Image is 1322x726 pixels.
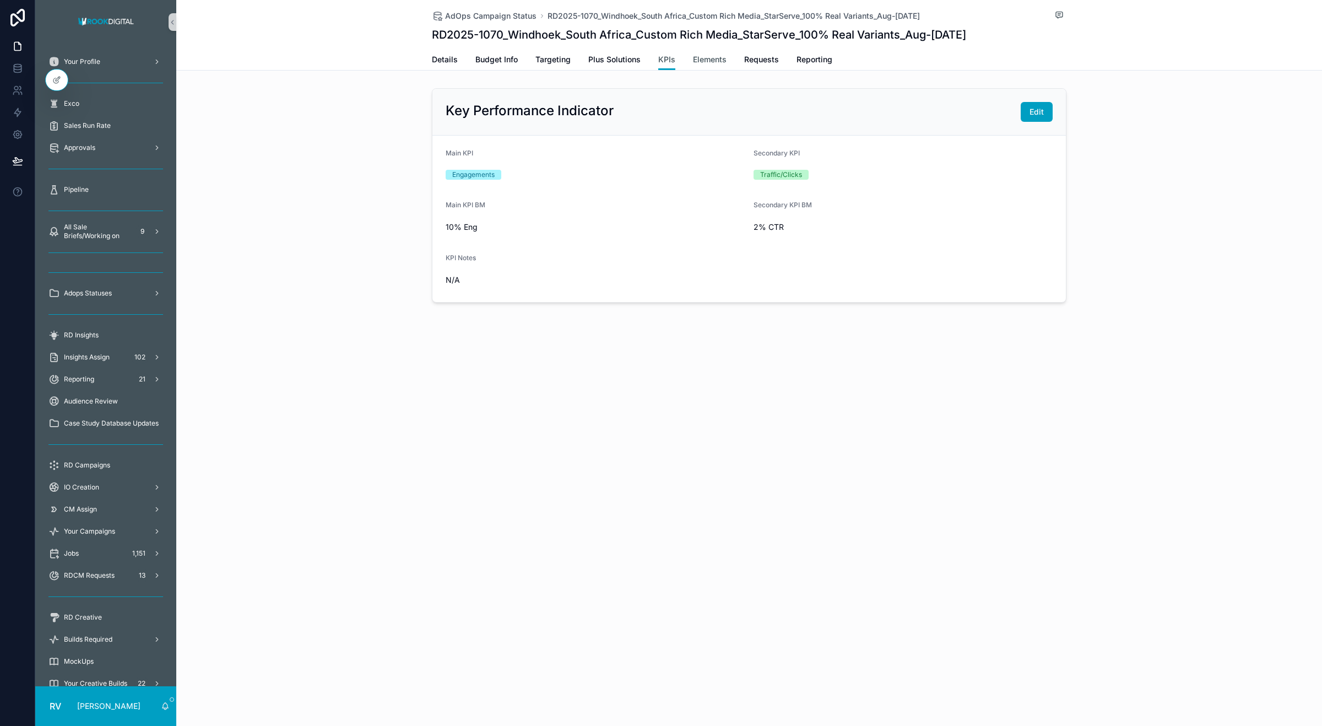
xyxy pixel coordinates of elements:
[64,143,95,152] span: Approvals
[64,121,111,130] span: Sales Run Rate
[445,10,537,21] span: AdOps Campaign Status
[64,657,94,666] span: MockUps
[64,223,131,240] span: All Sale Briefs/Working on
[1021,102,1053,122] button: Edit
[42,455,170,475] a: RD Campaigns
[446,222,745,233] span: 10% Eng
[693,54,727,65] span: Elements
[64,331,99,340] span: RD Insights
[42,180,170,200] a: Pipeline
[42,477,170,497] a: IO Creation
[64,185,89,194] span: Pipeline
[42,630,170,649] a: Builds Required
[42,325,170,345] a: RD Insights
[1030,106,1044,117] span: Edit
[797,50,832,72] a: Reporting
[42,544,170,563] a: Jobs1,151
[64,419,159,428] span: Case Study Database Updates
[64,483,99,492] span: IO Creation
[64,289,112,298] span: Adops Statuses
[548,10,920,21] a: RD2025-1070_Windhoek_South Africa_Custom Rich Media_StarServe_100% Real Variants_Aug-[DATE]
[744,50,779,72] a: Requests
[42,607,170,627] a: RD Creative
[50,700,61,713] span: RV
[446,275,1053,286] span: N/A
[658,54,675,65] span: KPIs
[64,679,127,688] span: Your Creative Builds
[42,674,170,693] a: Your Creative Builds22
[754,201,812,209] span: Secondary KPI BM
[475,54,518,65] span: Budget Info
[693,50,727,72] a: Elements
[42,652,170,671] a: MockUps
[64,571,115,580] span: RDCM Requests
[131,351,149,364] div: 102
[64,635,112,644] span: Builds Required
[129,547,149,560] div: 1,151
[744,54,779,65] span: Requests
[535,54,571,65] span: Targeting
[42,138,170,158] a: Approvals
[754,149,800,157] span: Secondary KPI
[42,116,170,136] a: Sales Run Rate
[588,54,641,65] span: Plus Solutions
[42,222,170,241] a: All Sale Briefs/Working on9
[432,27,966,42] h1: RD2025-1070_Windhoek_South Africa_Custom Rich Media_StarServe_100% Real Variants_Aug-[DATE]
[432,50,458,72] a: Details
[64,57,100,66] span: Your Profile
[64,461,110,470] span: RD Campaigns
[64,375,94,384] span: Reporting
[64,397,118,406] span: Audience Review
[42,521,170,541] a: Your Campaigns
[42,369,170,389] a: Reporting21
[797,54,832,65] span: Reporting
[42,499,170,519] a: CM Assign
[658,50,675,71] a: KPIs
[136,225,149,238] div: 9
[475,50,518,72] a: Budget Info
[446,102,614,120] h2: Key Performance Indicator
[588,50,641,72] a: Plus Solutions
[760,170,802,180] div: Traffic/Clicks
[42,566,170,585] a: RDCM Requests13
[754,222,1053,233] span: 2% CTR
[432,10,537,21] a: AdOps Campaign Status
[452,170,495,180] div: Engagements
[136,569,149,582] div: 13
[64,527,115,536] span: Your Campaigns
[64,505,97,514] span: CM Assign
[64,613,102,622] span: RD Creative
[42,283,170,303] a: Adops Statuses
[446,149,473,157] span: Main KPI
[446,254,476,262] span: KPI Notes
[136,373,149,386] div: 21
[42,413,170,433] a: Case Study Database Updates
[64,353,110,362] span: Insights Assign
[75,13,137,31] img: App logo
[64,549,79,558] span: Jobs
[446,201,485,209] span: Main KPI BM
[42,52,170,72] a: Your Profile
[64,99,79,108] span: Exco
[42,94,170,114] a: Exco
[535,50,571,72] a: Targeting
[35,44,176,686] div: scrollable content
[134,677,149,690] div: 22
[77,701,140,712] p: [PERSON_NAME]
[432,54,458,65] span: Details
[42,391,170,411] a: Audience Review
[42,347,170,367] a: Insights Assign102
